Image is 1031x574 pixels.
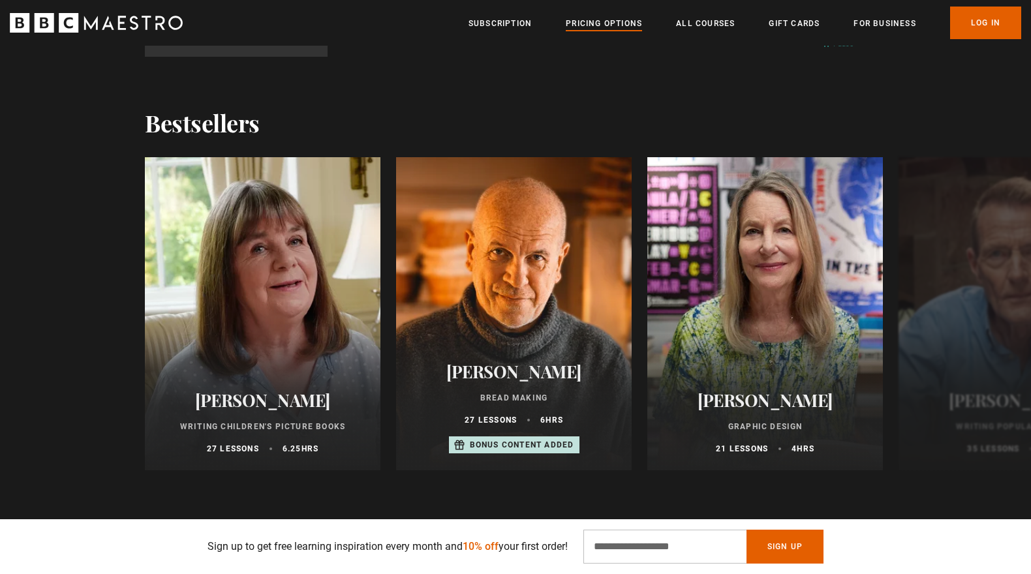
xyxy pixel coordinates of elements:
nav: Primary [469,7,1021,39]
p: 27 lessons [465,414,517,426]
a: [PERSON_NAME] Writing Children's Picture Books 27 lessons 6.25hrs [145,157,380,470]
p: 21 lessons [716,443,768,455]
a: All Courses [676,17,735,30]
abbr: hrs [301,444,319,453]
p: 35 lessons [967,443,1019,455]
a: Subscription [469,17,532,30]
p: Bonus content added [470,439,574,451]
p: 6 [540,414,563,426]
a: For business [854,17,916,30]
a: Pricing Options [566,17,642,30]
a: Gift Cards [769,17,820,30]
p: Writing Children's Picture Books [161,421,365,432]
p: Sign up to get free learning inspiration every month and your first order! [208,539,568,554]
h2: [PERSON_NAME] [161,390,365,410]
p: Graphic Design [663,421,867,432]
h2: [PERSON_NAME] [412,361,616,382]
a: Log In [950,7,1021,39]
span: 10% off [463,540,499,552]
abbr: hrs [797,444,814,453]
h2: [PERSON_NAME] [663,390,867,410]
svg: BBC Maestro [10,13,183,33]
p: 6.25 [283,443,318,455]
p: 27 lessons [207,443,259,455]
p: Bread Making [412,392,616,404]
a: [PERSON_NAME] Bread Making 27 lessons 6hrs Bonus content added [396,157,632,470]
a: [PERSON_NAME] Graphic Design 21 lessons 4hrs [647,157,883,470]
h2: Bestsellers [145,109,260,136]
abbr: hrs [546,415,563,425]
p: 4 [792,443,814,455]
button: Sign Up [746,530,823,564]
